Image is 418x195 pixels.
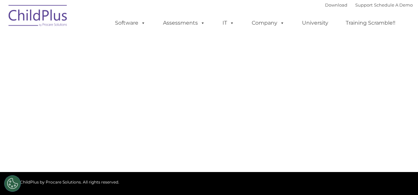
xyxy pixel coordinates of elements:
[156,16,212,30] a: Assessments
[295,16,335,30] a: University
[108,16,152,30] a: Software
[325,2,413,8] font: |
[374,2,413,8] a: Schedule A Demo
[5,180,119,184] span: © 2025 ChildPlus by Procare Solutions. All rights reserved.
[245,16,291,30] a: Company
[325,2,347,8] a: Download
[216,16,241,30] a: IT
[5,0,71,33] img: ChildPlus by Procare Solutions
[355,2,373,8] a: Support
[339,16,402,30] a: Training Scramble!!
[4,175,21,192] button: Cookies Settings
